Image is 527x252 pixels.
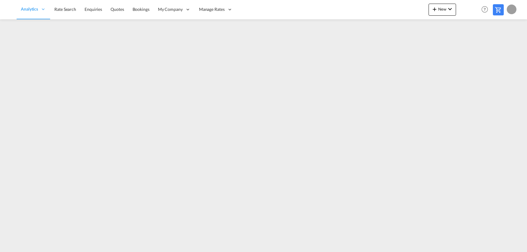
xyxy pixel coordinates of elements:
span: Analytics [21,6,38,12]
div: Help [480,4,493,15]
span: New [431,7,454,11]
button: icon-plus 400-fgNewicon-chevron-down [429,4,456,16]
span: Help [480,4,490,14]
md-icon: icon-plus 400-fg [431,5,438,13]
span: Enquiries [85,7,102,12]
md-icon: icon-chevron-down [446,5,454,13]
span: Rate Search [54,7,76,12]
span: My Company [158,6,183,12]
span: Quotes [111,7,124,12]
span: Bookings [133,7,149,12]
span: Manage Rates [199,6,225,12]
